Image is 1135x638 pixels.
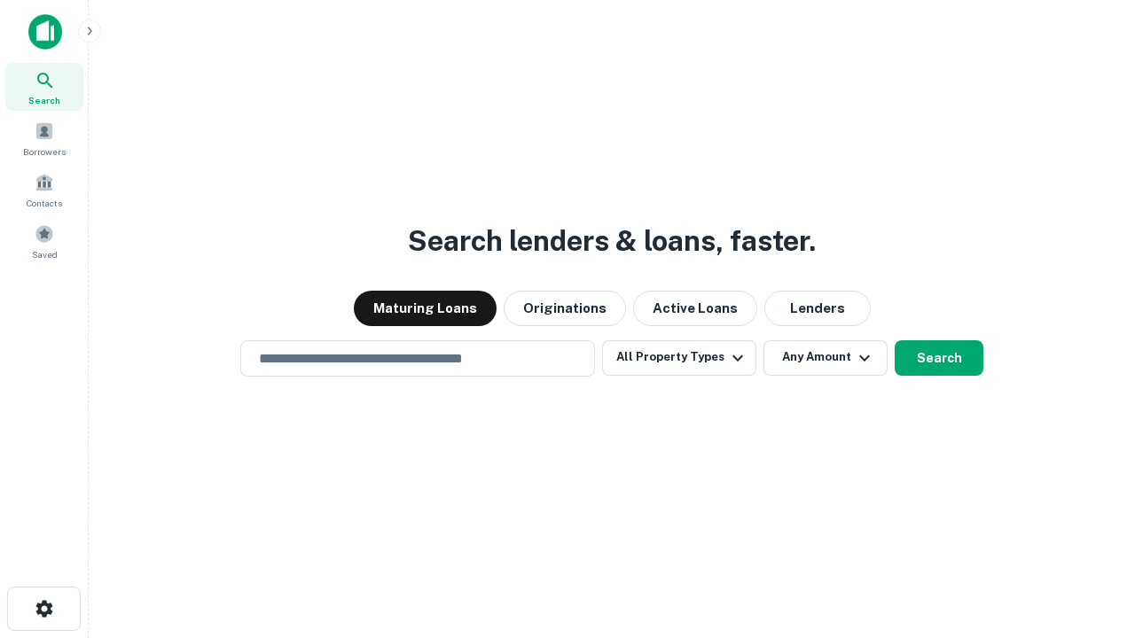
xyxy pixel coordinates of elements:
[5,63,83,111] a: Search
[27,196,62,210] span: Contacts
[763,340,888,376] button: Any Amount
[354,291,497,326] button: Maturing Loans
[633,291,757,326] button: Active Loans
[28,93,60,107] span: Search
[895,340,983,376] button: Search
[764,291,871,326] button: Lenders
[5,217,83,265] a: Saved
[602,340,756,376] button: All Property Types
[504,291,626,326] button: Originations
[5,166,83,214] a: Contacts
[28,14,62,50] img: capitalize-icon.png
[23,144,66,159] span: Borrowers
[408,220,816,262] h3: Search lenders & loans, faster.
[5,114,83,162] a: Borrowers
[1046,496,1135,581] iframe: Chat Widget
[32,247,58,261] span: Saved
